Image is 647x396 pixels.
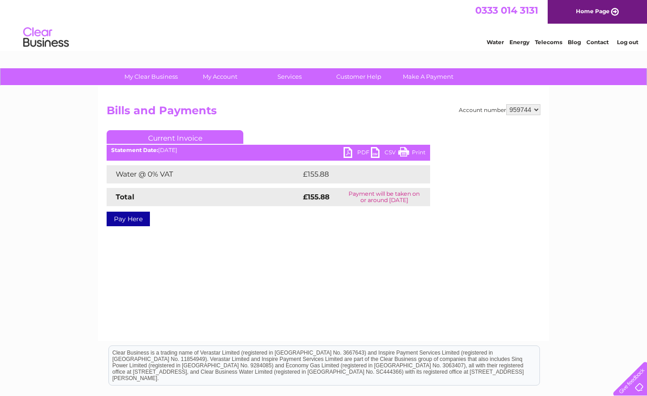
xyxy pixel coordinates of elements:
[586,39,609,46] a: Contact
[23,24,69,51] img: logo.png
[390,68,466,85] a: Make A Payment
[109,5,539,44] div: Clear Business is a trading name of Verastar Limited (registered in [GEOGRAPHIC_DATA] No. 3667643...
[568,39,581,46] a: Blog
[509,39,529,46] a: Energy
[535,39,562,46] a: Telecoms
[116,193,134,201] strong: Total
[398,147,426,160] a: Print
[344,147,371,160] a: PDF
[487,39,504,46] a: Water
[303,193,329,201] strong: £155.88
[107,212,150,226] a: Pay Here
[107,130,243,144] a: Current Invoice
[107,165,301,183] td: Water @ 0% VAT
[475,5,538,16] a: 0333 014 3131
[107,147,430,153] div: [DATE]
[183,68,258,85] a: My Account
[459,104,540,115] div: Account number
[321,68,396,85] a: Customer Help
[113,68,189,85] a: My Clear Business
[371,147,398,160] a: CSV
[301,165,413,183] td: £155.88
[107,104,540,122] h2: Bills and Payments
[617,39,638,46] a: Log out
[339,188,430,206] td: Payment will be taken on or around [DATE]
[252,68,327,85] a: Services
[111,147,158,153] b: Statement Date:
